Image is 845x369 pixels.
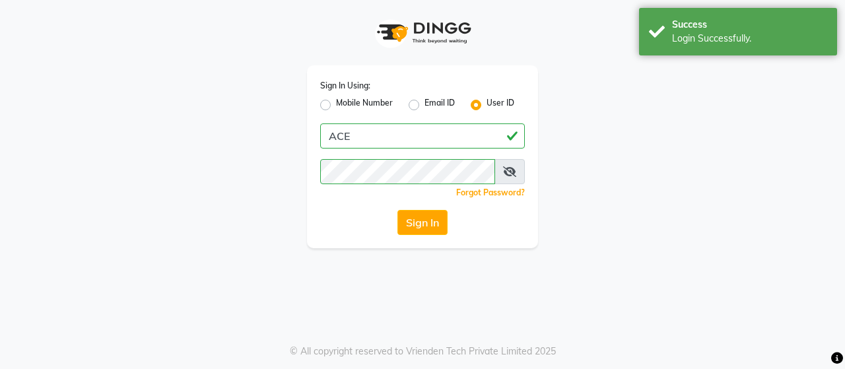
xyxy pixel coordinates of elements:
a: Forgot Password? [456,187,525,197]
label: Mobile Number [336,97,393,113]
img: logo1.svg [370,13,475,52]
div: Login Successfully. [672,32,827,46]
label: Email ID [424,97,455,113]
input: Username [320,123,525,149]
input: Username [320,159,495,184]
label: Sign In Using: [320,80,370,92]
div: Success [672,18,827,32]
button: Sign In [397,210,448,235]
label: User ID [487,97,514,113]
